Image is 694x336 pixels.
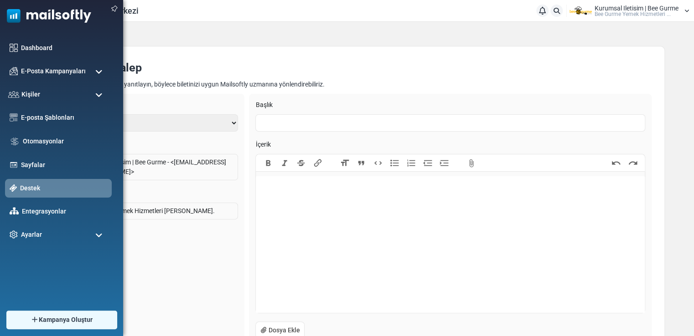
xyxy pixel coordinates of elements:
img: contacts-icon.svg [8,91,19,97]
span: Bee Gurme Yemek Hizmetleri ... [595,11,671,17]
img: User Logo [570,4,592,18]
a: User Logo Kurumsal Iletisim | Bee Gurme Bee Gurme Yemek Hizmetleri ... [570,4,689,18]
div: Bee Gurme Yemek Hizmetleri [PERSON_NAME]. [78,203,238,219]
img: settings-icon.svg [10,230,18,239]
button: Quote [353,158,369,168]
span: Kurumsal Iletisim | Bee Gurme [595,5,678,11]
img: workflow.svg [10,136,20,147]
button: Numbers [403,158,419,168]
a: Destek [20,183,107,193]
label: Hesabınız [78,140,238,149]
a: Dashboard [21,43,107,53]
a: E-posta Şablonları [21,113,107,122]
span: Kampanya Oluştur [39,315,93,325]
span: Kişiler [21,90,40,99]
span: E-Posta Kampanyaları [21,66,86,76]
button: Increase Level [436,158,452,168]
button: Bullets [386,158,403,168]
a: Sayfalar [21,160,107,170]
button: Italic [276,158,293,168]
img: email-templates-icon.svg [10,113,18,122]
button: Bold [259,158,276,168]
button: Attach Files [463,158,479,168]
a: Entegrasyonlar [22,207,107,216]
button: Decrease Level [420,158,436,168]
img: support-icon-active.svg [10,184,17,192]
button: Undo [608,158,624,168]
label: Kategori [78,100,238,110]
span: Ayarlar [21,230,42,239]
button: Heading [337,158,353,168]
div: Aşağıdaki soruları yanıtlayın, böylece biletinizi uygun Mailsoftly uzmanına yönlendirebiliriz. [72,80,325,89]
button: Redo [625,158,641,168]
a: Otomasyonlar [23,137,107,146]
label: İçerik [255,140,645,149]
button: Link [310,158,326,168]
button: Strikethrough [293,158,309,168]
div: Kurumsal Iletisim | Bee Gurme - < [EMAIL_ADDRESS][DOMAIN_NAME] > [78,154,238,180]
img: dashboard-icon.svg [10,44,18,52]
button: Code [370,158,386,168]
label: Şirketiniz [78,188,238,198]
label: Başlık [255,100,645,110]
img: campaigns-icon.png [10,67,18,75]
img: landing_pages.svg [10,161,18,169]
